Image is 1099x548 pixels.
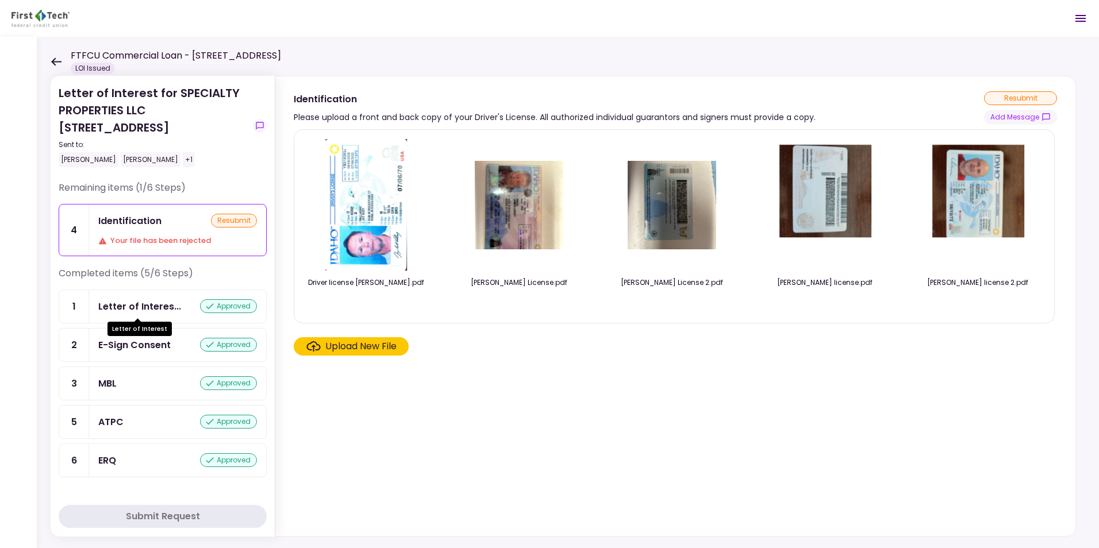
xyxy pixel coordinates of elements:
div: Submit Request [126,510,200,523]
div: ATPC [98,415,124,429]
div: 1 [59,290,89,323]
div: 3 [59,367,89,400]
div: Upload New File [325,339,397,353]
div: Identification [294,92,816,106]
div: IdentificationPlease upload a front and back copy of your Driver's License. All authorized indivi... [275,76,1076,537]
button: show-messages [984,110,1057,125]
div: Jim License.pdf [459,277,579,288]
div: Charles license 2.pdf [917,277,1038,288]
div: [PERSON_NAME] [59,152,118,167]
div: approved [200,453,257,467]
div: approved [200,415,257,429]
div: Remaining items (1/6 Steps) [59,181,267,204]
div: 4 [59,204,89,256]
a: 6ERQapproved [59,443,267,477]
a: 2E-Sign Consentapproved [59,328,267,362]
div: approved [200,376,257,390]
div: resubmit [984,91,1057,105]
div: Completed items (5/6 Steps) [59,267,267,290]
button: show-messages [253,119,267,133]
div: Sent to: [59,140,248,150]
div: Letter of Interest [98,299,181,314]
div: Charles license.pdf [764,277,885,288]
div: Please upload a front and back copy of your Driver's License. All authorized individual guarantor... [294,110,816,124]
h1: FTFCU Commercial Loan - [STREET_ADDRESS] [71,49,281,63]
a: 3MBLapproved [59,366,267,400]
div: Letter of Interest for SPECIALTY PROPERTIES LLC [STREET_ADDRESS] [59,84,248,167]
span: Click here to upload the required document [294,337,409,356]
a: 5ATPCapproved [59,405,267,439]
div: resubmit [211,214,257,227]
div: [PERSON_NAME] [121,152,180,167]
div: ERQ [98,453,116,468]
div: Letter of Interest [107,322,172,336]
a: 1Letter of Interestapproved [59,290,267,323]
a: 4IdentificationresubmitYour file has been rejected [59,204,267,256]
div: 2 [59,329,89,361]
div: MBL [98,376,117,391]
div: +1 [183,152,195,167]
button: Submit Request [59,505,267,528]
div: 5 [59,406,89,438]
div: LOI Issued [71,63,115,74]
div: approved [200,299,257,313]
div: Your file has been rejected [98,235,257,246]
button: Open menu [1067,5,1094,32]
div: 6 [59,444,89,477]
div: E-Sign Consent [98,338,171,352]
img: Partner icon [11,10,70,27]
div: approved [200,338,257,352]
div: Jim License 2.pdf [612,277,732,288]
div: Identification [98,214,162,228]
div: Driver license Scot.pdf [306,277,426,288]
